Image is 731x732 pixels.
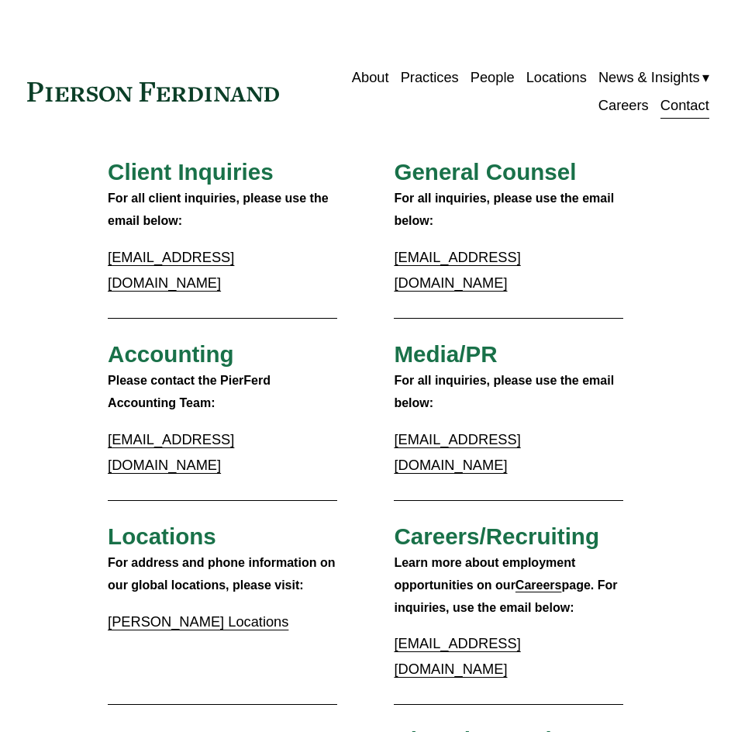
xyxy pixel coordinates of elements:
[660,92,709,121] a: Contact
[108,431,234,473] a: [EMAIL_ADDRESS][DOMAIN_NAME]
[394,431,520,473] a: [EMAIL_ADDRESS][DOMAIN_NAME]
[352,64,389,92] a: About
[394,635,520,677] a: [EMAIL_ADDRESS][DOMAIN_NAME]
[598,64,709,92] a: folder dropdown
[394,374,617,409] strong: For all inquiries, please use the email below:
[394,556,578,592] strong: Learn more about employment opportunities on our
[526,64,587,92] a: Locations
[598,65,700,91] span: News & Insights
[598,92,649,121] a: Careers
[108,159,274,185] span: Client Inquiries
[394,523,599,549] span: Careers/Recruiting
[471,64,515,92] a: People
[108,523,216,549] span: Locations
[515,578,562,592] a: Careers
[394,578,621,614] strong: page. For inquiries, use the email below:
[394,341,497,367] span: Media/PR
[108,341,234,367] span: Accounting
[394,249,520,291] a: [EMAIL_ADDRESS][DOMAIN_NAME]
[394,192,617,227] strong: For all inquiries, please use the email below:
[108,556,339,592] strong: For address and phone information on our global locations, please visit:
[108,192,332,227] strong: For all client inquiries, please use the email below:
[108,249,234,291] a: [EMAIL_ADDRESS][DOMAIN_NAME]
[401,64,459,92] a: Practices
[394,159,576,185] span: General Counsel
[108,374,274,409] strong: Please contact the PierFerd Accounting Team:
[108,613,288,630] a: [PERSON_NAME] Locations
